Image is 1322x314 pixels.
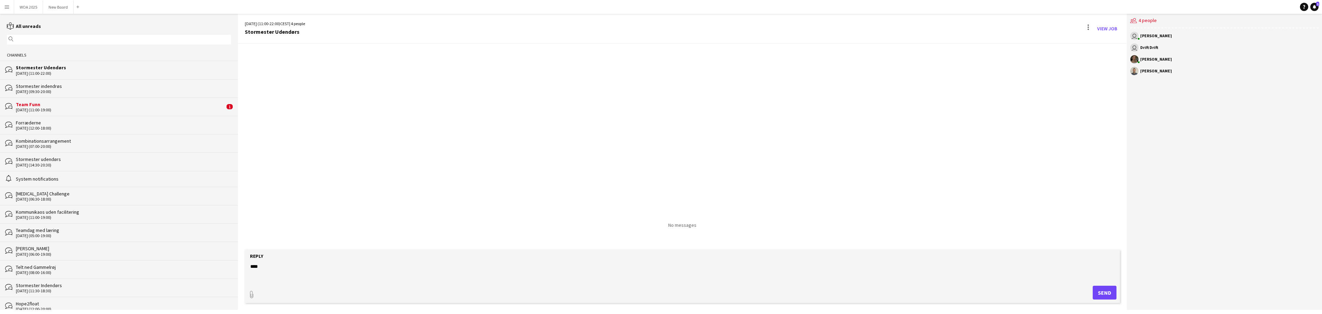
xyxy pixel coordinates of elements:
[14,0,43,14] button: WOA 2025
[16,264,231,270] div: Telt ned Gammelrøj
[16,64,231,71] div: Stormester Udendørs
[16,301,231,307] div: Hope2float
[1310,3,1319,11] a: 1
[16,156,231,162] div: Stormester udendørs
[16,144,231,149] div: [DATE] (07:00-20:00)
[1140,34,1172,38] div: [PERSON_NAME]
[16,176,231,182] div: System notifications
[16,233,231,238] div: [DATE] (05:00-19:00)
[227,104,233,109] span: 1
[16,191,231,197] div: [MEDICAL_DATA] Challenge
[16,126,231,131] div: [DATE] (12:00-18:00)
[16,252,231,257] div: [DATE] (06:00-19:00)
[1093,286,1116,300] button: Send
[16,89,231,94] div: [DATE] (09:30-20:00)
[1140,45,1158,50] div: Drift Drift
[1094,23,1120,34] a: View Job
[16,270,231,275] div: [DATE] (08:00-16:00)
[16,282,231,288] div: Stormester Indendørs
[1140,69,1172,73] div: [PERSON_NAME]
[16,71,231,76] div: [DATE] (11:00-22:00)
[1130,14,1319,28] div: 4 people
[16,108,225,112] div: [DATE] (11:00-19:00)
[250,253,263,259] label: Reply
[1140,57,1172,61] div: [PERSON_NAME]
[16,163,231,168] div: [DATE] (14:30-20:30)
[16,83,231,89] div: Stormester indendrøs
[245,21,305,27] div: [DATE] (11:00-22:00) | 4 people
[16,227,231,233] div: Teamdag med læring
[280,21,289,26] span: CEST
[1316,2,1319,6] span: 1
[245,29,305,35] div: Stormester Udendørs
[16,138,231,144] div: Kombinationsarrangement
[16,197,231,202] div: [DATE] (06:30-18:00)
[43,0,74,14] button: New Board
[16,209,231,215] div: Kommunikaos uden facilitering
[7,23,41,29] a: All unreads
[16,120,231,126] div: Forræderne
[16,101,225,108] div: Team Funn
[16,288,231,293] div: [DATE] (11:30-18:30)
[668,222,696,228] p: No messages
[16,215,231,220] div: [DATE] (11:00-19:00)
[16,307,231,312] div: [DATE] (12:00-20:00)
[16,245,231,252] div: [PERSON_NAME]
